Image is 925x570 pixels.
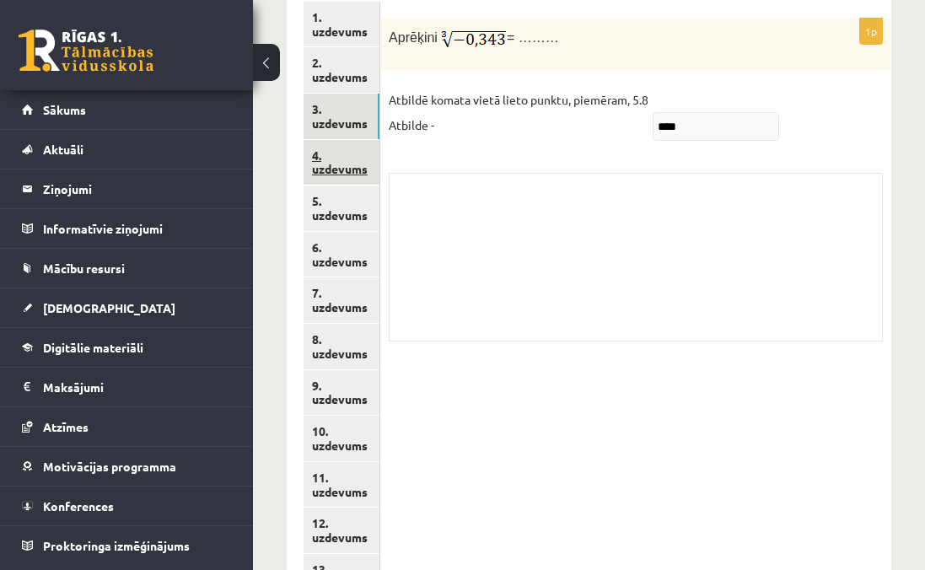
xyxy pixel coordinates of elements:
[440,27,507,51] img: S21Ll2jCxLoYGqhj22gpvHTiSCqfaOnlXweMhXvq2r9y5wDp4F4sIQkXYsZGwBvDz58YIX3cUKD2554ufb2KWCik68hALx6YC...
[43,498,114,514] span: Konferences
[22,407,232,446] a: Atzīmes
[22,328,232,367] a: Digitālie materiāli
[304,370,379,416] a: 9. uzdevums
[22,130,232,169] a: Aktuāli
[22,526,232,565] a: Proktoringa izmēģinājums
[304,324,379,369] a: 8. uzdevums
[304,140,379,186] a: 4. uzdevums
[22,368,232,406] a: Maksājumi
[507,30,559,45] span: = ………
[43,261,125,276] span: Mācību resursi
[859,18,883,45] p: 1p
[22,209,232,248] a: Informatīvie ziņojumi
[304,416,379,461] a: 10. uzdevums
[22,169,232,208] a: Ziņojumi
[304,277,379,323] a: 7. uzdevums
[43,419,89,434] span: Atzīmes
[304,2,379,47] a: 1. uzdevums
[22,487,232,525] a: Konferences
[43,142,83,157] span: Aktuāli
[22,447,232,486] a: Motivācijas programma
[43,538,190,553] span: Proktoringa izmēģinājums
[389,30,438,45] span: Aprēķini
[389,87,648,137] p: Atbildē komata vietā lieto punktu, piemēram, 5.8 Atbilde -
[304,508,379,553] a: 12. uzdevums
[43,300,175,315] span: [DEMOGRAPHIC_DATA]
[22,288,232,327] a: [DEMOGRAPHIC_DATA]
[22,249,232,288] a: Mācību resursi
[43,209,232,248] legend: Informatīvie ziņojumi
[304,186,379,231] a: 5. uzdevums
[43,368,232,406] legend: Maksājumi
[304,94,379,139] a: 3. uzdevums
[19,30,153,72] a: Rīgas 1. Tālmācības vidusskola
[22,90,232,129] a: Sākums
[43,459,176,474] span: Motivācijas programma
[304,232,379,277] a: 6. uzdevums
[43,169,232,208] legend: Ziņojumi
[304,47,379,93] a: 2. uzdevums
[43,102,86,117] span: Sākums
[43,340,143,355] span: Digitālie materiāli
[304,462,379,508] a: 11. uzdevums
